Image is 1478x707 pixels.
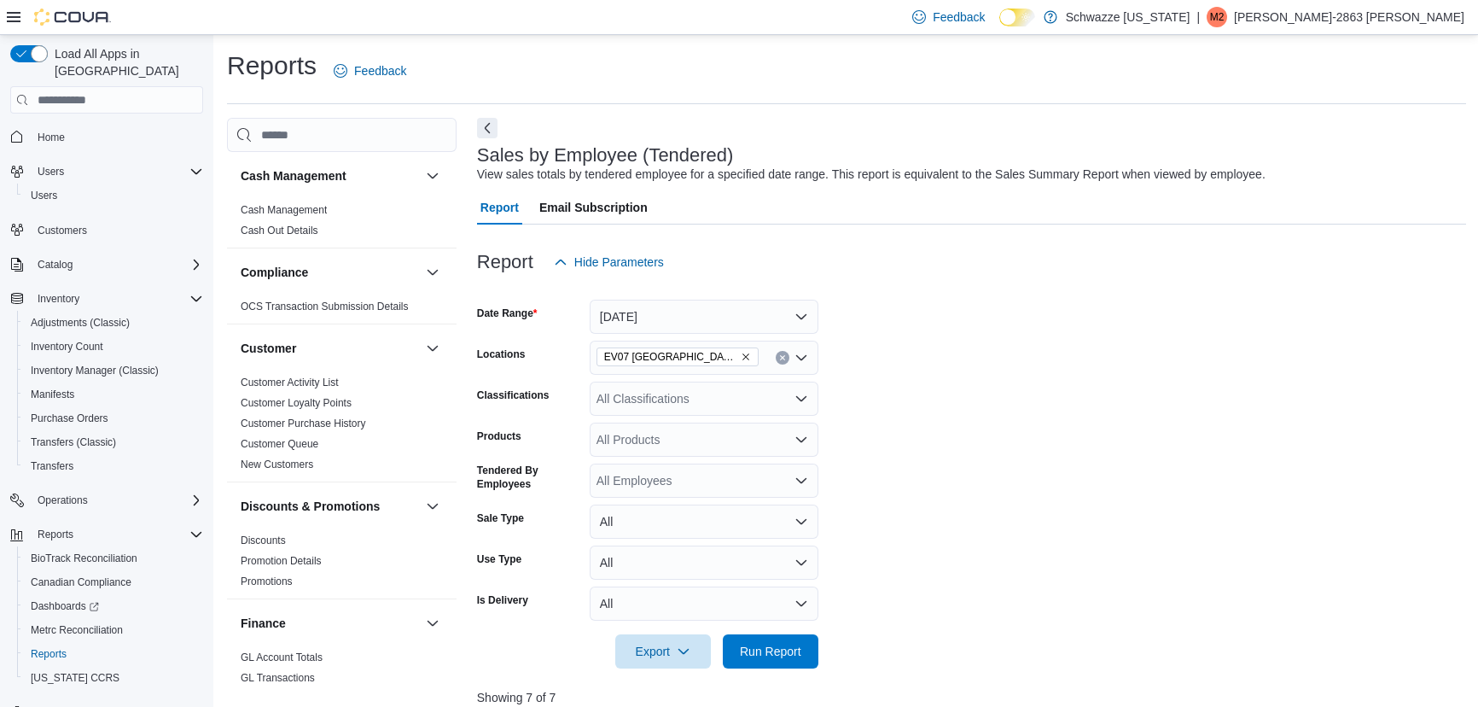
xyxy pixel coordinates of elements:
a: Customer Queue [241,438,318,450]
a: Inventory Count [24,336,110,357]
a: Canadian Compliance [24,572,138,593]
span: Cash Out Details [241,224,318,237]
button: Inventory Count [17,335,210,359]
span: Users [24,185,203,206]
span: EV07 Paradise Hills [596,348,759,366]
a: Home [31,127,72,148]
span: Home [38,131,65,144]
button: Discounts & Promotions [422,496,443,517]
a: Reports [24,644,73,664]
h1: Reports [227,49,317,83]
label: Locations [477,348,526,361]
span: Users [31,189,57,202]
span: Canadian Compliance [24,572,203,593]
span: Customer Loyalty Points [241,396,352,410]
button: Export [615,634,711,669]
button: Users [31,161,71,182]
span: Inventory Count [24,336,203,357]
a: Cash Management [241,204,327,216]
span: Catalog [31,254,203,275]
label: Use Type [477,552,521,566]
span: OCS Transaction Submission Details [241,300,409,313]
button: Canadian Compliance [17,570,210,594]
a: New Customers [241,459,313,470]
button: Discounts & Promotions [241,498,419,515]
span: Manifests [24,384,203,405]
span: Transfers [31,459,73,473]
span: Dashboards [24,596,203,616]
button: Finance [241,615,419,632]
button: Customer [241,340,419,357]
h3: Finance [241,615,286,632]
span: Manifests [31,388,74,401]
span: Inventory Manager (Classic) [31,364,159,377]
a: Metrc Reconciliation [24,620,130,640]
span: Discounts [241,534,286,547]
button: Open list of options [794,351,808,365]
span: Customer Activity List [241,376,339,389]
div: Discounts & Promotions [227,530,457,599]
button: Finance [422,613,443,634]
span: Home [31,126,203,147]
span: Cash Management [241,203,327,217]
a: Promotion Details [241,555,322,567]
span: Inventory [31,289,203,309]
span: Reports [31,647,67,661]
span: Users [31,161,203,182]
span: Inventory Count [31,340,103,353]
span: Email Subscription [539,190,648,225]
span: Washington CCRS [24,668,203,688]
h3: Sales by Employee (Tendered) [477,145,734,166]
span: Reports [24,644,203,664]
a: Users [24,185,64,206]
button: Next [477,118,498,138]
a: Dashboards [17,594,210,618]
a: Feedback [327,54,413,88]
span: Run Report [740,643,801,660]
label: Tendered By Employees [477,464,583,491]
span: Purchase Orders [24,408,203,429]
button: Cash Management [422,166,443,186]
button: Adjustments (Classic) [17,311,210,335]
span: Feedback [354,62,406,79]
a: Cash Out Details [241,225,318,237]
span: Customer Purchase History [241,417,366,430]
span: Customer Queue [241,437,318,451]
span: Metrc Reconciliation [31,623,123,637]
span: Reports [31,524,203,545]
span: Customers [31,219,203,241]
button: All [590,505,818,539]
span: New Customers [241,458,313,471]
div: Customer [227,372,457,482]
button: Users [3,160,210,184]
a: GL Account Totals [241,651,323,663]
a: Customer Activity List [241,377,339,389]
button: Inventory [31,289,86,309]
a: Discounts [241,535,286,546]
button: All [590,546,818,580]
span: Load All Apps in [GEOGRAPHIC_DATA] [48,45,203,79]
button: Catalog [31,254,79,275]
span: BioTrack Reconciliation [24,548,203,569]
button: Customer [422,338,443,359]
button: BioTrack Reconciliation [17,546,210,570]
p: Schwazze [US_STATE] [1066,7,1190,27]
p: | [1196,7,1200,27]
h3: Compliance [241,264,308,281]
span: Hide Parameters [574,254,664,271]
span: Catalog [38,258,73,272]
span: Adjustments (Classic) [24,313,203,333]
span: Inventory [38,292,79,306]
button: Reports [17,642,210,666]
a: Customer Purchase History [241,418,366,429]
button: Operations [3,488,210,512]
button: Compliance [241,264,419,281]
button: Remove EV07 Paradise Hills from selection in this group [741,352,751,362]
span: Metrc Reconciliation [24,620,203,640]
button: Cash Management [241,167,419,184]
input: Dark Mode [999,9,1035,26]
span: Inventory Manager (Classic) [24,360,203,381]
div: Matthew-2863 Turner [1207,7,1227,27]
a: GL Transactions [241,672,315,684]
button: Reports [31,524,80,545]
